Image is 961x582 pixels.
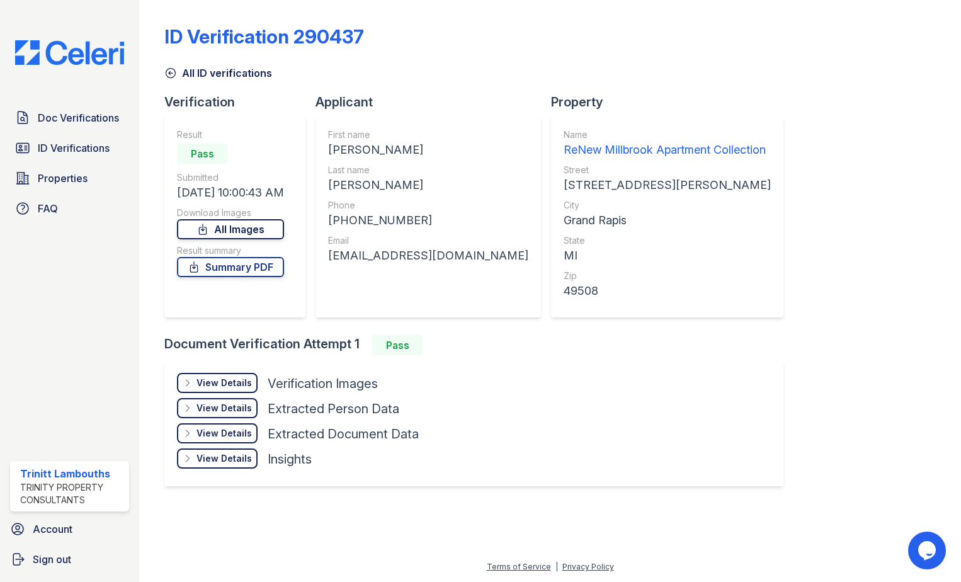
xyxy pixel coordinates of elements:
[177,128,284,141] div: Result
[177,219,284,239] a: All Images
[328,176,528,194] div: [PERSON_NAME]
[5,547,134,572] a: Sign out
[33,522,72,537] span: Account
[20,466,124,481] div: Trinitt Lambouths
[38,171,88,186] span: Properties
[10,105,129,130] a: Doc Verifications
[328,128,528,141] div: First name
[177,207,284,219] div: Download Images
[562,562,614,571] a: Privacy Policy
[372,335,423,355] div: Pass
[10,135,129,161] a: ID Verifications
[328,234,528,247] div: Email
[564,282,771,300] div: 49508
[10,196,129,221] a: FAQ
[20,481,124,506] div: Trinity Property Consultants
[564,212,771,229] div: Grand Rapis
[38,201,58,216] span: FAQ
[268,450,312,468] div: Insights
[564,199,771,212] div: City
[564,176,771,194] div: [STREET_ADDRESS][PERSON_NAME]
[177,257,284,277] a: Summary PDF
[328,199,528,212] div: Phone
[268,425,419,443] div: Extracted Document Data
[38,140,110,156] span: ID Verifications
[5,516,134,542] a: Account
[196,377,252,389] div: View Details
[551,93,793,111] div: Property
[164,66,272,81] a: All ID verifications
[908,532,948,569] iframe: chat widget
[328,164,528,176] div: Last name
[564,128,771,159] a: Name ReNew Millbrook Apartment Collection
[564,247,771,265] div: MI
[196,452,252,465] div: View Details
[268,400,399,418] div: Extracted Person Data
[164,93,316,111] div: Verification
[316,93,551,111] div: Applicant
[555,562,558,571] div: |
[177,244,284,257] div: Result summary
[33,552,71,567] span: Sign out
[487,562,551,571] a: Terms of Service
[328,141,528,159] div: [PERSON_NAME]
[196,427,252,440] div: View Details
[328,212,528,229] div: [PHONE_NUMBER]
[177,184,284,202] div: [DATE] 10:00:43 AM
[10,166,129,191] a: Properties
[164,335,793,355] div: Document Verification Attempt 1
[164,25,364,48] div: ID Verification 290437
[5,40,134,65] img: CE_Logo_Blue-a8612792a0a2168367f1c8372b55b34899dd931a85d93a1a3d3e32e68fde9ad4.png
[38,110,119,125] span: Doc Verifications
[564,234,771,247] div: State
[196,402,252,414] div: View Details
[564,270,771,282] div: Zip
[328,247,528,265] div: [EMAIL_ADDRESS][DOMAIN_NAME]
[564,164,771,176] div: Street
[564,141,771,159] div: ReNew Millbrook Apartment Collection
[564,128,771,141] div: Name
[177,144,227,164] div: Pass
[177,171,284,184] div: Submitted
[268,375,378,392] div: Verification Images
